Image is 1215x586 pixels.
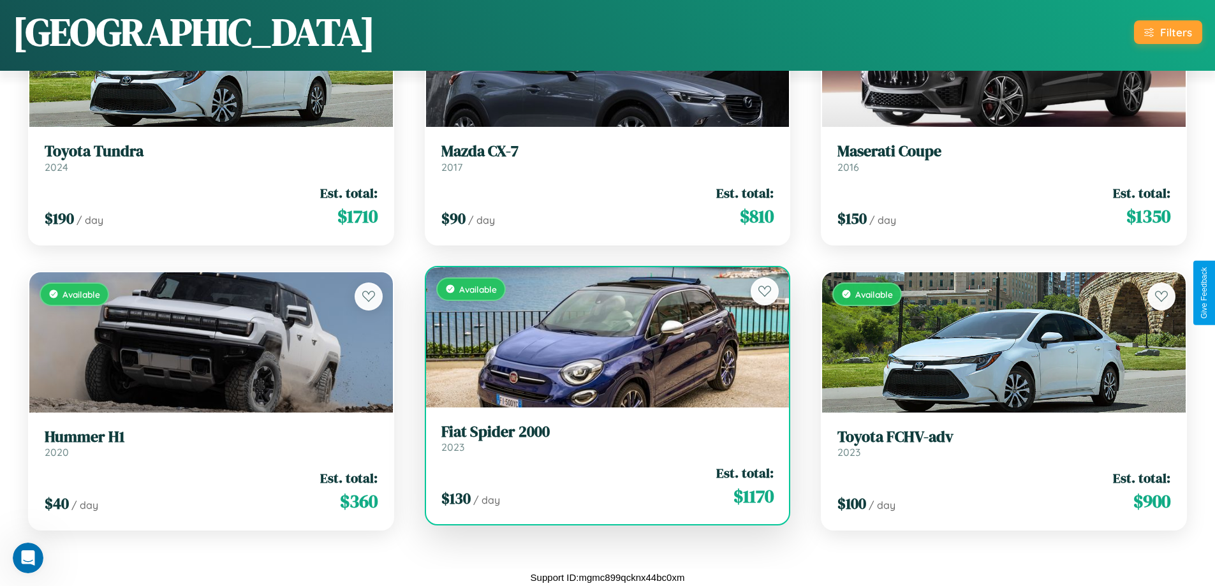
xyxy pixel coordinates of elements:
[441,423,774,454] a: Fiat Spider 20002023
[337,203,378,229] span: $ 1710
[45,493,69,514] span: $ 40
[1113,469,1170,487] span: Est. total:
[473,494,500,506] span: / day
[320,184,378,202] span: Est. total:
[531,569,685,586] p: Support ID: mgmc899qcknx44bc0xm
[45,428,378,446] h3: Hummer H1
[441,488,471,509] span: $ 130
[71,499,98,511] span: / day
[837,142,1170,161] h3: Maserati Coupe
[13,6,375,58] h1: [GEOGRAPHIC_DATA]
[441,142,774,161] h3: Mazda CX-7
[1126,203,1170,229] span: $ 1350
[1200,267,1209,319] div: Give Feedback
[837,208,867,229] span: $ 150
[13,543,43,573] iframe: Intercom live chat
[869,499,895,511] span: / day
[1113,184,1170,202] span: Est. total:
[441,142,774,173] a: Mazda CX-72017
[441,208,466,229] span: $ 90
[837,493,866,514] span: $ 100
[468,214,495,226] span: / day
[837,142,1170,173] a: Maserati Coupe2016
[869,214,896,226] span: / day
[340,488,378,514] span: $ 360
[837,161,859,173] span: 2016
[855,289,893,300] span: Available
[441,161,462,173] span: 2017
[45,208,74,229] span: $ 190
[45,161,68,173] span: 2024
[740,203,774,229] span: $ 810
[45,142,378,173] a: Toyota Tundra2024
[77,214,103,226] span: / day
[837,428,1170,446] h3: Toyota FCHV-adv
[716,464,774,482] span: Est. total:
[441,441,464,453] span: 2023
[1160,26,1192,39] div: Filters
[837,428,1170,459] a: Toyota FCHV-adv2023
[63,289,100,300] span: Available
[733,483,774,509] span: $ 1170
[441,423,774,441] h3: Fiat Spider 2000
[459,284,497,295] span: Available
[837,446,860,458] span: 2023
[45,446,69,458] span: 2020
[45,142,378,161] h3: Toyota Tundra
[320,469,378,487] span: Est. total:
[1134,20,1202,44] button: Filters
[716,184,774,202] span: Est. total:
[1133,488,1170,514] span: $ 900
[45,428,378,459] a: Hummer H12020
